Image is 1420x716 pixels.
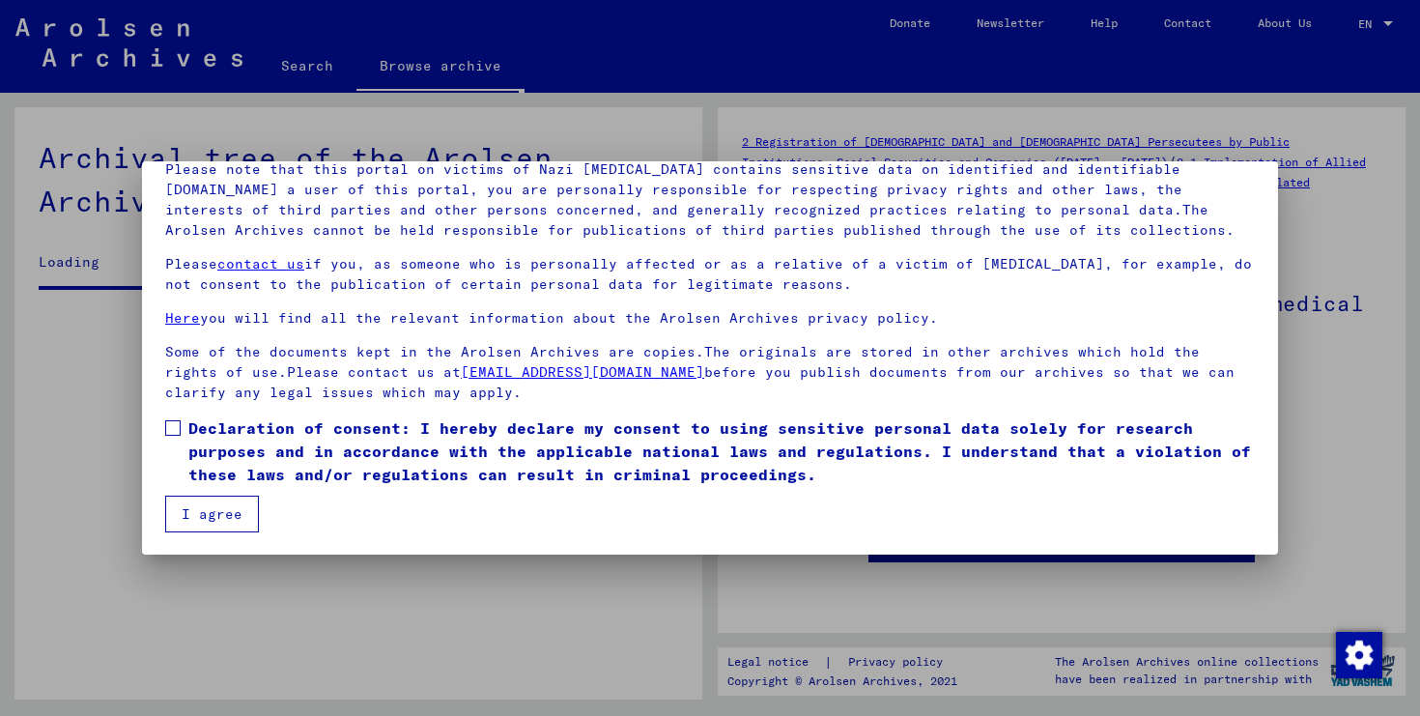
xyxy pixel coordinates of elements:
button: I agree [165,496,259,532]
img: Change consent [1336,632,1382,678]
a: contact us [217,255,304,272]
a: Here [165,309,200,327]
p: Please if you, as someone who is personally affected or as a relative of a victim of [MEDICAL_DAT... [165,254,1255,295]
div: Change consent [1335,631,1381,677]
a: [EMAIL_ADDRESS][DOMAIN_NAME] [461,363,704,381]
p: you will find all the relevant information about the Arolsen Archives privacy policy. [165,308,1255,329]
span: Declaration of consent: I hereby declare my consent to using sensitive personal data solely for r... [188,416,1255,486]
p: Some of the documents kept in the Arolsen Archives are copies.The originals are stored in other a... [165,342,1255,403]
p: Please note that this portal on victims of Nazi [MEDICAL_DATA] contains sensitive data on identif... [165,159,1255,241]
